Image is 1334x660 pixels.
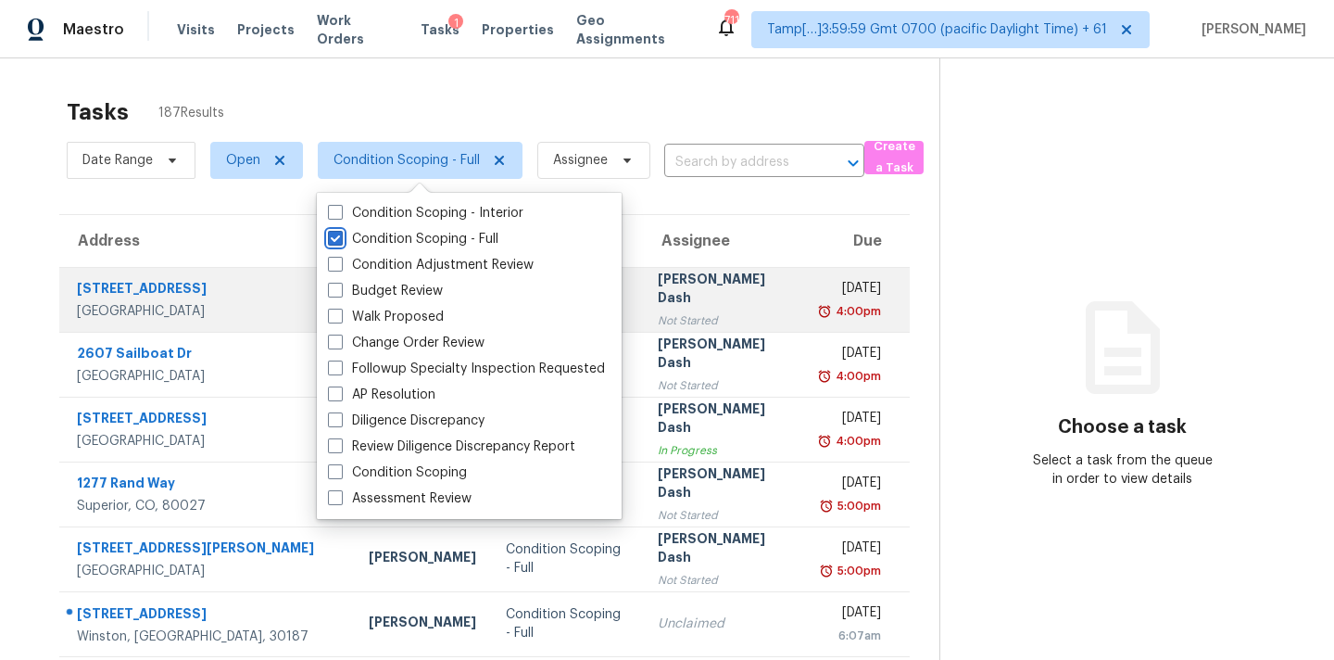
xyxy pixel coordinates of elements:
[333,151,480,170] span: Condition Scoping - Full
[328,386,435,404] label: AP Resolution
[658,270,791,311] div: [PERSON_NAME] Dash
[643,215,806,267] th: Assignee
[328,308,444,326] label: Walk Proposed
[658,311,791,330] div: Not Started
[821,344,881,367] div: [DATE]
[328,204,523,222] label: Condition Scoping - Interior
[77,367,339,386] div: [GEOGRAPHIC_DATA]
[821,279,881,302] div: [DATE]
[328,489,472,508] label: Assessment Review
[658,441,791,460] div: In Progress
[724,11,737,30] div: 711
[77,409,339,432] div: [STREET_ADDRESS]
[821,539,881,562] div: [DATE]
[819,562,834,580] img: Overdue Alarm Icon
[67,103,129,121] h2: Tasks
[658,506,791,525] div: Not Started
[63,20,124,39] span: Maestro
[817,367,832,386] img: Overdue Alarm Icon
[328,463,467,482] label: Condition Scoping
[317,11,398,48] span: Work Orders
[834,497,881,515] div: 5:00pm
[482,20,554,39] span: Properties
[1031,451,1213,489] div: Select a task from the queue in order to view details
[1058,418,1187,437] h3: Choose a task
[821,409,881,432] div: [DATE]
[77,302,339,321] div: [GEOGRAPHIC_DATA]
[328,334,485,352] label: Change Order Review
[658,376,791,395] div: Not Started
[834,562,881,580] div: 5:00pm
[59,215,354,267] th: Address
[658,400,791,441] div: [PERSON_NAME] Dash
[576,11,693,48] span: Geo Assignments
[821,627,881,645] div: 6:07am
[658,529,791,571] div: [PERSON_NAME] Dash
[77,474,339,497] div: 1277 Rand Way
[832,367,881,386] div: 4:00pm
[77,562,339,580] div: [GEOGRAPHIC_DATA]
[819,497,834,515] img: Overdue Alarm Icon
[328,282,443,300] label: Budget Review
[328,256,534,274] label: Condition Adjustment Review
[369,548,476,571] div: [PERSON_NAME]
[77,628,339,646] div: Winston, [GEOGRAPHIC_DATA], 30187
[237,20,295,39] span: Projects
[77,279,339,302] div: [STREET_ADDRESS]
[658,335,791,376] div: [PERSON_NAME] Dash
[832,302,881,321] div: 4:00pm
[821,603,881,627] div: [DATE]
[77,539,339,562] div: [STREET_ADDRESS][PERSON_NAME]
[369,613,476,636] div: [PERSON_NAME]
[664,148,812,177] input: Search by address
[77,497,339,515] div: Superior, CO, 80027
[821,474,881,497] div: [DATE]
[817,432,832,451] img: Overdue Alarm Icon
[817,302,832,321] img: Overdue Alarm Icon
[1194,20,1306,39] span: [PERSON_NAME]
[806,215,910,267] th: Due
[82,151,153,170] span: Date Range
[448,14,463,32] div: 1
[77,604,339,628] div: [STREET_ADDRESS]
[553,151,608,170] span: Assignee
[77,344,339,367] div: 2607 Sailboat Dr
[832,432,881,451] div: 4:00pm
[658,615,791,633] div: Unclaimed
[77,432,339,451] div: [GEOGRAPHIC_DATA]
[328,412,485,430] label: Diligence Discrepancy
[658,464,791,506] div: [PERSON_NAME] Dash
[177,20,215,39] span: Visits
[864,141,924,174] button: Create a Task
[328,230,498,248] label: Condition Scoping - Full
[226,151,260,170] span: Open
[506,605,628,642] div: Condition Scoping - Full
[158,104,224,122] span: 187 Results
[767,20,1107,39] span: Tamp[…]3:59:59 Gmt 0700 (pacific Daylight Time) + 61
[874,136,914,179] span: Create a Task
[328,360,605,378] label: Followup Specialty Inspection Requested
[328,438,575,456] label: Review Diligence Discrepancy Report
[658,571,791,590] div: Not Started
[506,540,628,577] div: Condition Scoping - Full
[421,23,459,36] span: Tasks
[840,150,866,176] button: Open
